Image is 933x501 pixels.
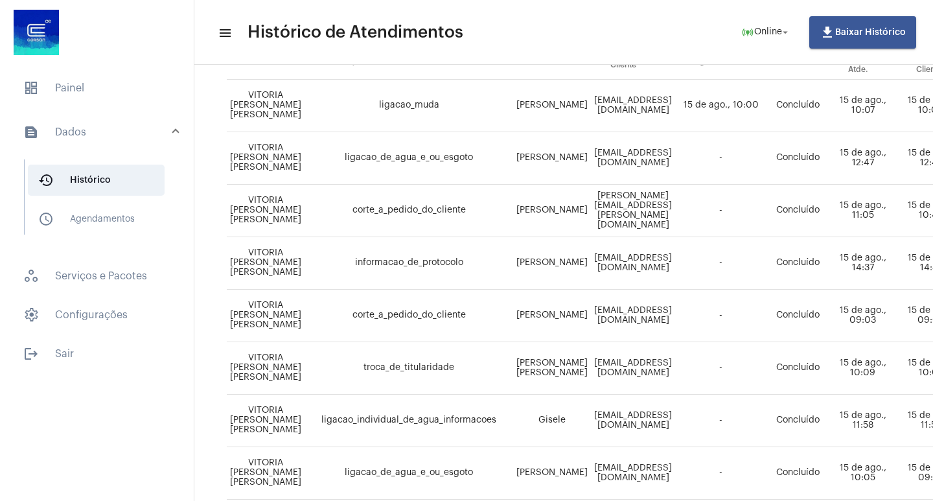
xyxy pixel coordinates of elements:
td: [PERSON_NAME][EMAIL_ADDRESS][PERSON_NAME][DOMAIN_NAME] [591,185,675,237]
span: sidenav icon [23,307,39,323]
td: [EMAIL_ADDRESS][DOMAIN_NAME] [591,237,675,290]
td: Concluído [766,342,829,395]
button: Baixar Histórico [809,16,916,49]
td: Gisele [513,395,591,447]
td: 15 de ago., 11:05 [829,185,897,237]
td: VITORIA [PERSON_NAME] [PERSON_NAME] [227,237,305,290]
td: [PERSON_NAME] [513,185,591,237]
span: corte_a_pedido_do_cliente [352,310,466,320]
mat-icon: sidenav icon [23,346,39,362]
span: ligacao_muda [379,100,439,110]
button: Online [733,19,799,45]
td: 15 de ago., 10:05 [829,447,897,500]
td: - [675,342,766,395]
td: 15 de ago., 11:58 [829,395,897,447]
mat-icon: file_download [820,25,835,40]
td: Concluído [766,237,829,290]
td: [EMAIL_ADDRESS][DOMAIN_NAME] [591,395,675,447]
span: ligacao_de_agua_e_ou_esgoto [345,468,473,477]
td: [EMAIL_ADDRESS][DOMAIN_NAME] [591,132,675,185]
td: VITORIA [PERSON_NAME] [PERSON_NAME] [227,185,305,237]
td: Concluído [766,395,829,447]
td: - [675,395,766,447]
td: 15 de ago., 10:09 [829,342,897,395]
td: [PERSON_NAME] [PERSON_NAME] [513,342,591,395]
td: Concluído [766,80,829,132]
td: - [675,185,766,237]
span: Agendamentos [28,204,165,235]
mat-icon: online_prediction [741,26,754,39]
mat-icon: sidenav icon [23,124,39,140]
mat-expansion-panel-header: sidenav iconDados [8,111,194,153]
td: VITORIA [PERSON_NAME] [PERSON_NAME] [227,290,305,342]
span: Histórico de Atendimentos [248,22,463,43]
td: - [675,290,766,342]
span: corte_a_pedido_do_cliente [352,205,466,215]
td: [PERSON_NAME] [513,80,591,132]
img: d4669ae0-8c07-2337-4f67-34b0df7f5ae4.jpeg [10,6,62,58]
div: sidenav iconDados [8,153,194,253]
td: [EMAIL_ADDRESS][DOMAIN_NAME] [591,290,675,342]
span: informacao_de_protocolo [355,258,463,267]
td: 15 de ago., 10:00 [675,80,766,132]
td: - [675,447,766,500]
td: - [675,132,766,185]
span: Histórico [28,165,165,196]
td: VITORIA [PERSON_NAME] [PERSON_NAME] [227,132,305,185]
span: Baixar Histórico [820,28,906,37]
td: [EMAIL_ADDRESS][DOMAIN_NAME] [591,447,675,500]
td: VITORIA [PERSON_NAME] [PERSON_NAME] [227,395,305,447]
mat-panel-title: Dados [23,124,173,140]
td: VITORIA [PERSON_NAME] [PERSON_NAME] [227,80,305,132]
td: Concluído [766,447,829,500]
span: troca_de_titularidade [363,363,454,372]
td: [PERSON_NAME] [513,447,591,500]
td: 15 de ago., 09:03 [829,290,897,342]
td: [PERSON_NAME] [513,237,591,290]
td: - [675,237,766,290]
span: sidenav icon [23,268,39,284]
td: [PERSON_NAME] [513,290,591,342]
td: VITORIA [PERSON_NAME] [PERSON_NAME] [227,447,305,500]
span: sidenav icon [23,80,39,96]
td: 15 de ago., 14:37 [829,237,897,290]
mat-icon: sidenav icon [38,172,54,188]
td: Concluído [766,290,829,342]
span: ligacao_individual_de_agua_informacoes [321,415,496,425]
td: [EMAIL_ADDRESS][DOMAIN_NAME] [591,342,675,395]
span: Painel [13,73,181,104]
span: Configurações [13,299,181,331]
span: ligacao_de_agua_e_ou_esgoto [345,153,473,162]
td: 15 de ago., 10:07 [829,80,897,132]
td: VITORIA [PERSON_NAME] [PERSON_NAME] [227,342,305,395]
td: [EMAIL_ADDRESS][DOMAIN_NAME] [591,80,675,132]
span: Serviços e Pacotes [13,261,181,292]
span: Sair [13,338,181,369]
mat-icon: sidenav icon [218,25,231,41]
mat-icon: arrow_drop_down [779,27,791,38]
td: [PERSON_NAME] [513,132,591,185]
td: Concluído [766,132,829,185]
mat-icon: sidenav icon [38,211,54,227]
span: Online [754,28,782,37]
td: Concluído [766,185,829,237]
td: 15 de ago., 12:47 [829,132,897,185]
